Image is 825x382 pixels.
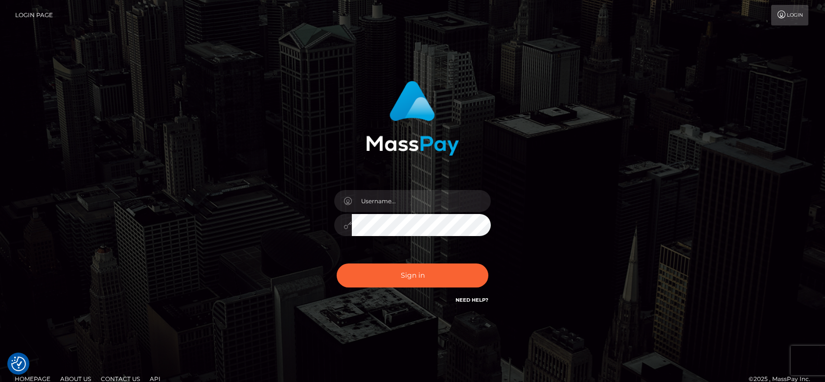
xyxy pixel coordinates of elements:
img: Revisit consent button [11,357,26,371]
button: Consent Preferences [11,357,26,371]
a: Need Help? [456,297,488,303]
img: MassPay Login [366,81,459,156]
a: Login [771,5,808,25]
button: Sign in [337,263,488,287]
input: Username... [352,190,491,212]
a: Login Page [15,5,53,25]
